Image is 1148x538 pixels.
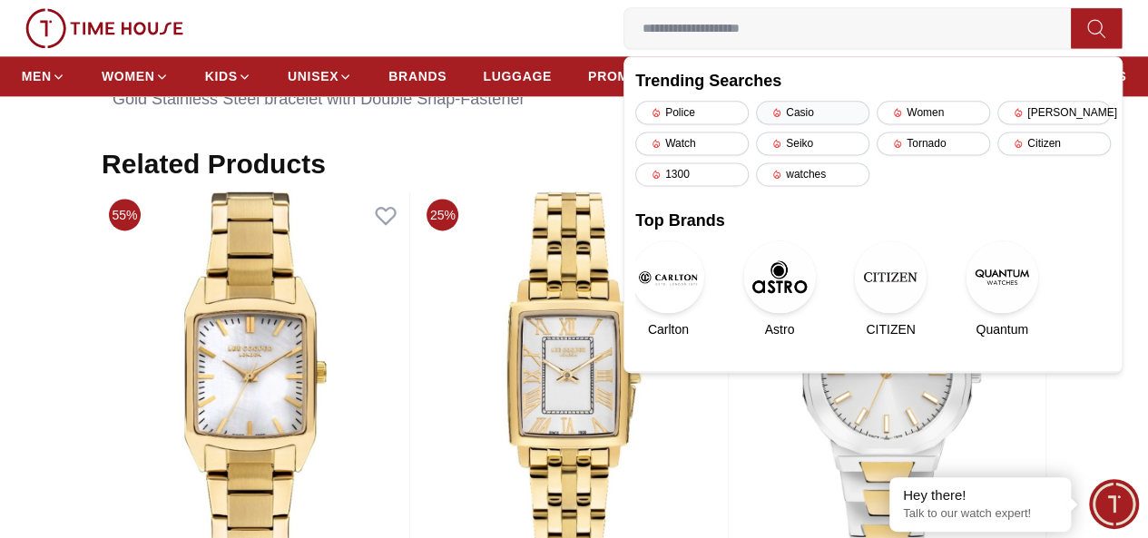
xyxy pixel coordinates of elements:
span: BRANDS [388,67,446,85]
a: PROMOTIONS [588,60,695,93]
div: Chat Widget [1089,479,1139,529]
span: MEN [22,67,52,85]
span: CITIZEN [866,320,915,338]
div: Women [877,101,990,124]
a: UNISEX [288,60,352,93]
span: KIDS [205,67,238,85]
a: QuantumQuantum [969,240,1035,338]
div: Tornado [877,132,990,155]
div: Watch [635,132,749,155]
div: Casio [756,101,869,124]
img: ... [25,8,183,48]
span: Carlton [648,320,689,338]
a: BRANDS [388,60,446,93]
a: KIDS [205,60,251,93]
span: 55% [109,199,141,230]
h2: Trending Searches [635,68,1111,93]
p: Talk to our watch expert! [903,506,1057,522]
a: CarltonCarlton [635,240,702,338]
img: Quantum [966,240,1038,313]
span: LUGGAGE [483,67,552,85]
a: MEN [22,60,65,93]
div: watches [756,162,869,186]
h2: Top Brands [635,208,1111,233]
div: Police [635,101,749,124]
img: Astro [743,240,816,313]
h2: Related Products [102,148,326,181]
img: CITIZEN [854,240,927,313]
div: Hey there! [903,486,1057,504]
span: Quantum [976,320,1028,338]
span: PROMOTIONS [588,67,682,85]
a: CITIZENCITIZEN [858,240,924,338]
span: 25% [427,199,458,230]
a: LUGGAGE [483,60,552,93]
span: UNISEX [288,67,339,85]
a: AstroAstro [747,240,813,338]
div: Seiko [756,132,869,155]
div: 1300 [635,162,749,186]
div: [PERSON_NAME] [997,101,1111,124]
span: Astro [765,320,795,338]
a: WOMEN [102,60,169,93]
img: Carlton [632,240,704,313]
div: Citizen [997,132,1111,155]
span: WOMEN [102,67,155,85]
